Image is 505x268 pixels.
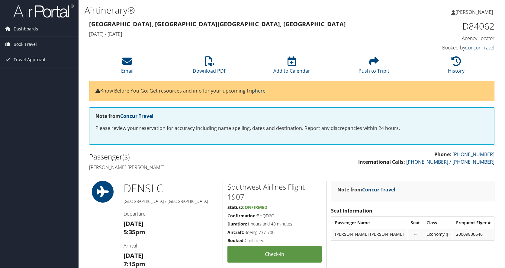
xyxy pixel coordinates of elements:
strong: 5:35pm [124,228,145,236]
th: Seat [408,217,423,228]
h1: D84062 [400,20,494,33]
h5: BHQD2C [227,213,322,219]
h5: 1 hours and 40 minutes [227,221,322,227]
h1: DEN SLC [124,181,218,196]
strong: Note from [337,186,395,193]
h4: Agency Locator [400,35,494,42]
a: Check-in [227,246,322,263]
h4: Booked by [400,44,494,51]
td: Economy (J) [423,229,452,240]
h4: Departure [124,210,218,217]
strong: Seat Information [331,207,372,214]
h4: [PERSON_NAME] [PERSON_NAME] [89,164,287,171]
strong: Phone: [434,151,451,158]
a: History [448,60,465,74]
h2: Southwest Airlines Flight 1907 [227,182,322,202]
strong: [DATE] [124,219,143,228]
strong: Booked: [227,238,245,243]
a: Concur Travel [465,44,494,51]
a: Concur Travel [362,186,395,193]
strong: Duration: [227,221,247,227]
h5: Confirmed [227,238,322,244]
strong: Status: [227,204,242,210]
a: [PHONE_NUMBER] / [PHONE_NUMBER] [406,159,494,165]
h4: Arrival [124,242,218,249]
div: -- [411,232,420,237]
strong: Note from [95,113,153,119]
h2: Passenger(s) [89,152,287,162]
p: Please review your reservation for accuracy including name spelling, dates and destination. Repor... [95,125,488,132]
th: Class [423,217,452,228]
a: Push to Tripit [359,60,389,74]
span: Travel Approval [14,52,45,67]
a: Download PDF [193,60,226,74]
a: Email [121,60,133,74]
p: Know Before You Go: Get resources and info for your upcoming trip [95,87,488,95]
a: [PHONE_NUMBER] [452,151,494,158]
td: [PERSON_NAME] [PERSON_NAME] [332,229,407,240]
span: Confirmed [242,204,267,210]
img: airportal-logo.png [13,4,74,18]
strong: [DATE] [124,251,143,260]
a: Concur Travel [120,113,153,119]
strong: Aircraft: [227,229,244,235]
th: Passenger Name [332,217,407,228]
th: Frequent Flyer # [453,217,494,228]
span: [PERSON_NAME] [455,9,493,15]
strong: Confirmation: [227,213,257,219]
h1: Airtinerary® [85,4,361,17]
strong: 7:15pm [124,260,145,268]
h5: [GEOGRAPHIC_DATA] / [GEOGRAPHIC_DATA] [124,198,218,204]
td: 20009800646 [453,229,494,240]
span: Book Travel [14,37,37,52]
a: here [255,87,265,94]
strong: International Calls: [358,159,405,165]
a: Add to Calendar [273,60,310,74]
h5: Boeing 737-700 [227,229,322,235]
h4: [DATE] - [DATE] [89,31,391,37]
span: Dashboards [14,21,38,36]
strong: [GEOGRAPHIC_DATA], [GEOGRAPHIC_DATA] [GEOGRAPHIC_DATA], [GEOGRAPHIC_DATA] [89,20,346,28]
a: [PERSON_NAME] [451,3,499,21]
